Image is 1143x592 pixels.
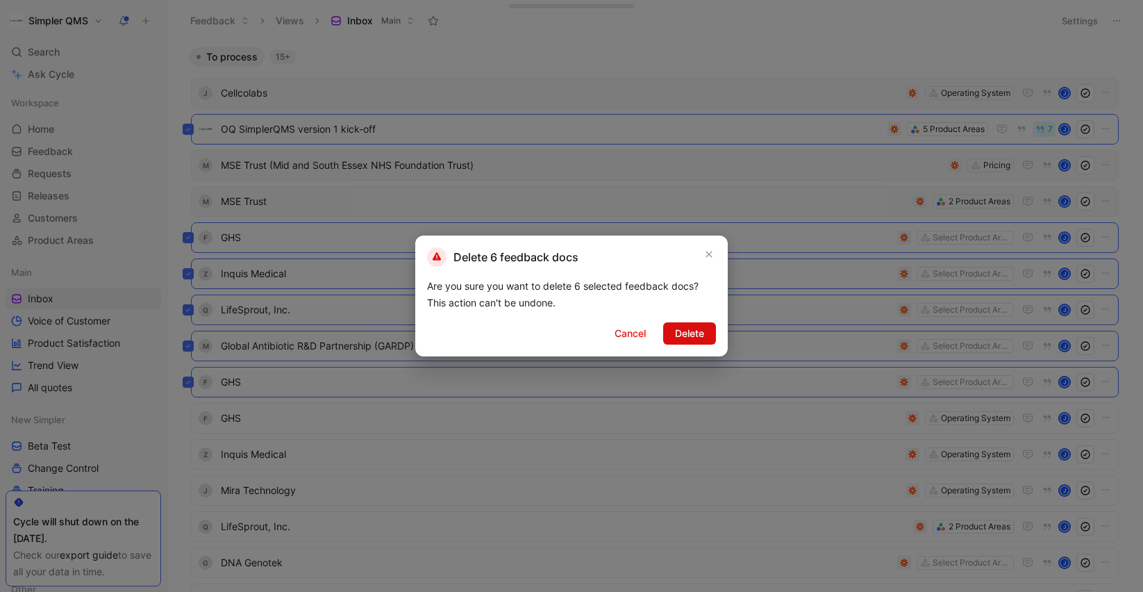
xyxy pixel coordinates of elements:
[675,325,704,342] span: Delete
[663,322,716,345] button: Delete
[427,247,578,267] h2: Delete 6 feedback docs
[427,278,716,311] div: Are you sure you want to delete 6 selected feedback docs? This action can't be undone.
[615,325,646,342] span: Cancel
[603,322,658,345] button: Cancel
